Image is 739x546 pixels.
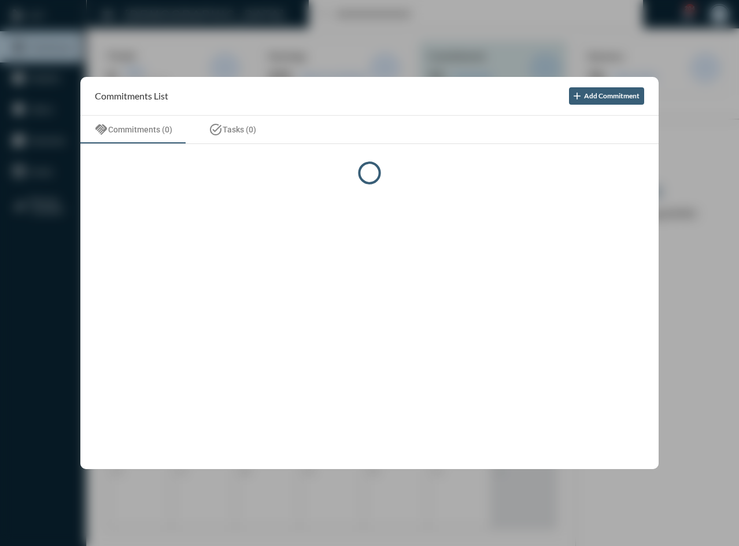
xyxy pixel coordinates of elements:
[94,123,108,136] mat-icon: handshake
[571,90,583,102] mat-icon: add
[108,125,172,134] span: Commitments (0)
[569,87,644,105] button: Add Commitment
[223,125,256,134] span: Tasks (0)
[209,123,223,136] mat-icon: task_alt
[95,90,168,101] h2: Commitments List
